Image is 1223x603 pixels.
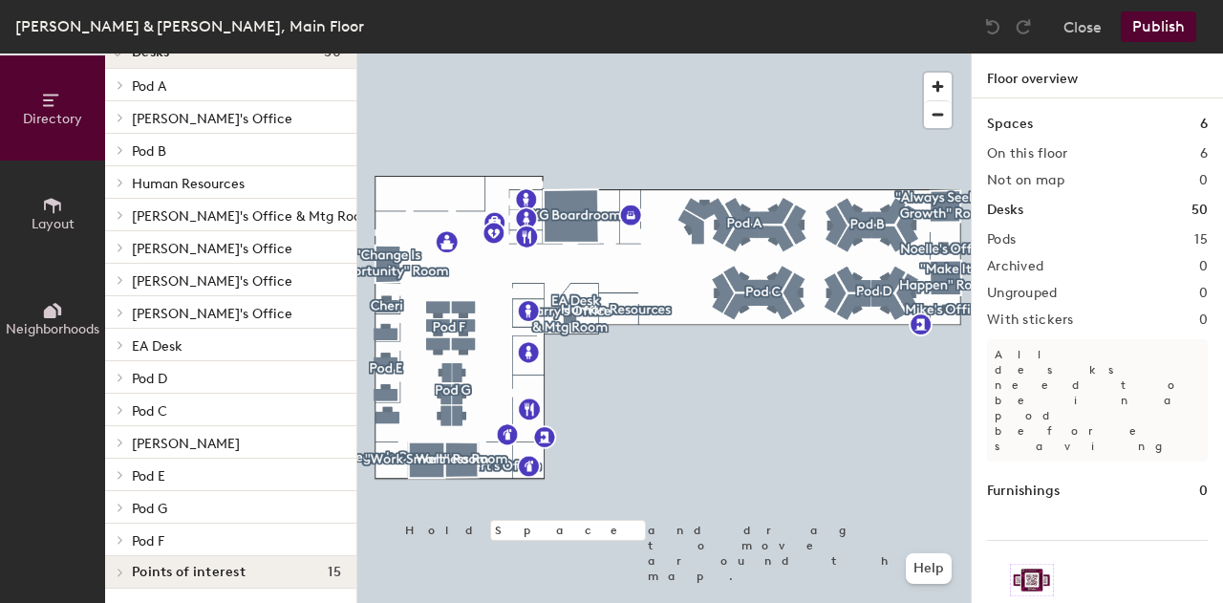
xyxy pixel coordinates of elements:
[132,176,245,192] span: Human Resources
[15,14,364,38] div: [PERSON_NAME] & [PERSON_NAME], Main Floor
[987,114,1033,135] h1: Spaces
[987,200,1023,221] h1: Desks
[132,468,165,485] span: Pod E
[987,259,1043,274] h2: Archived
[132,208,374,225] span: [PERSON_NAME]'s Office & Mtg Room
[132,338,182,355] span: EA Desk
[1199,312,1208,328] h2: 0
[1010,564,1054,596] img: Sticker logo
[23,111,82,127] span: Directory
[32,216,75,232] span: Layout
[972,54,1223,98] h1: Floor overview
[1121,11,1196,42] button: Publish
[132,565,246,580] span: Points of interest
[132,403,167,420] span: Pod C
[132,306,292,322] span: [PERSON_NAME]'s Office
[1194,232,1208,248] h2: 15
[132,241,292,257] span: [PERSON_NAME]'s Office
[987,173,1064,188] h2: Not on map
[6,321,99,337] span: Neighborhoods
[987,286,1058,301] h2: Ungrouped
[1199,173,1208,188] h2: 0
[1200,146,1208,162] h2: 6
[132,436,240,452] span: [PERSON_NAME]
[906,553,952,584] button: Help
[1199,259,1208,274] h2: 0
[987,312,1074,328] h2: With stickers
[987,232,1016,248] h2: Pods
[1014,17,1033,36] img: Redo
[1199,286,1208,301] h2: 0
[132,78,166,95] span: Pod A
[132,143,166,160] span: Pod B
[1063,11,1102,42] button: Close
[987,339,1208,462] p: All desks need to be in a pod before saving
[132,111,292,127] span: [PERSON_NAME]'s Office
[328,565,341,580] span: 15
[132,371,167,387] span: Pod D
[132,273,292,290] span: [PERSON_NAME]'s Office
[1200,114,1208,135] h1: 6
[132,533,164,549] span: Pod F
[1191,200,1208,221] h1: 50
[987,146,1068,162] h2: On this floor
[987,481,1060,502] h1: Furnishings
[132,501,167,517] span: Pod G
[1199,481,1208,502] h1: 0
[983,17,1002,36] img: Undo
